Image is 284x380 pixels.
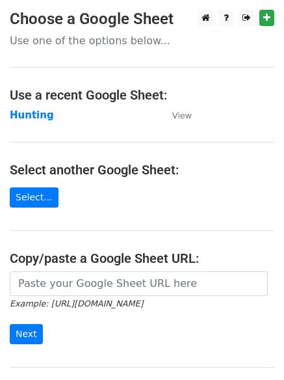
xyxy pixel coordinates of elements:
[10,271,268,296] input: Paste your Google Sheet URL here
[219,318,284,380] iframe: Chat Widget
[10,299,143,308] small: Example: [URL][DOMAIN_NAME]
[10,10,274,29] h3: Choose a Google Sheet
[10,251,274,266] h4: Copy/paste a Google Sheet URL:
[159,109,192,121] a: View
[10,324,43,344] input: Next
[10,187,58,208] a: Select...
[10,162,274,178] h4: Select another Google Sheet:
[10,34,274,47] p: Use one of the options below...
[172,111,192,120] small: View
[10,87,274,103] h4: Use a recent Google Sheet:
[10,109,54,121] a: Hunting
